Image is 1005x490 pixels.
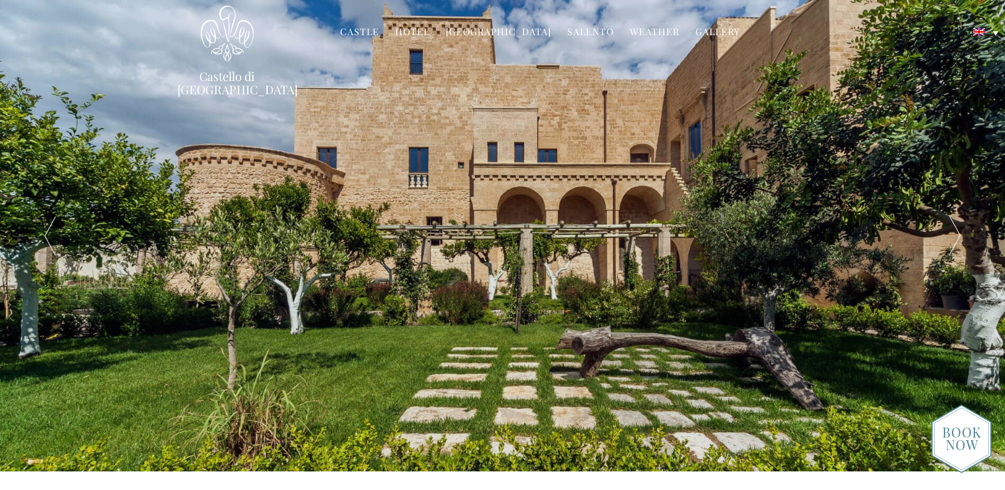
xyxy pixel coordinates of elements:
[340,25,379,41] a: Castle
[931,404,992,473] img: new-booknow.png
[446,25,551,41] a: [GEOGRAPHIC_DATA]
[630,25,680,41] a: Weather
[395,25,430,41] a: Hotel
[177,70,277,96] a: Castello di [GEOGRAPHIC_DATA]
[695,25,740,41] a: Gallery
[973,28,985,36] img: English
[567,25,614,41] a: Salento
[201,5,254,62] img: Castello di Ugento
